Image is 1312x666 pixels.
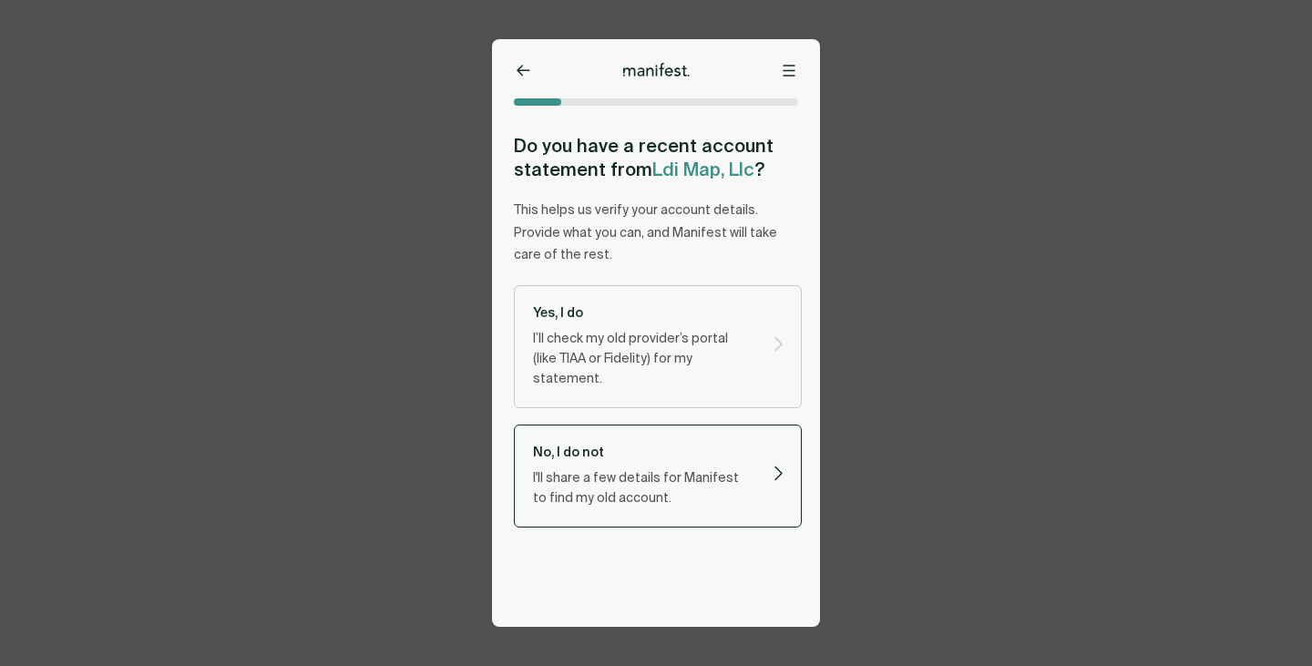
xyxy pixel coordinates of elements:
span: Ldi Map, Llc [652,158,754,181]
p: This helps us verify your account details. Provide what you can, and Manifest will take care of t... [514,200,802,267]
p: Yes, I do [533,304,752,322]
p: I'll share a few details for Manifest to find my old account. [533,468,752,508]
p: I’ll check my old provider’s portal (like TIAA or Fidelity) for my statement. [533,329,752,389]
h2: Do you have a recent account statement from ? [514,134,802,181]
p: No, I do not [533,444,752,461]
